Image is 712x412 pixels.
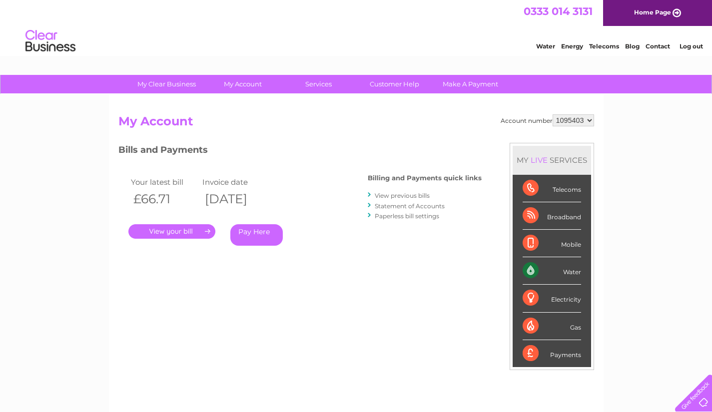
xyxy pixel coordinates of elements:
div: Electricity [523,285,581,312]
img: logo.png [25,26,76,56]
div: Telecoms [523,175,581,202]
a: Pay Here [230,224,283,246]
div: Account number [501,114,594,126]
td: Invoice date [200,175,272,189]
div: MY SERVICES [513,146,591,174]
a: Water [536,42,555,50]
a: Statement of Accounts [375,202,445,210]
h4: Billing and Payments quick links [368,174,482,182]
th: [DATE] [200,189,272,209]
td: Your latest bill [128,175,200,189]
a: Energy [561,42,583,50]
a: Services [277,75,360,93]
a: Blog [625,42,640,50]
h2: My Account [118,114,594,133]
a: Make A Payment [429,75,512,93]
a: View previous bills [375,192,430,199]
a: Telecoms [589,42,619,50]
a: . [128,224,215,239]
div: Mobile [523,230,581,257]
h3: Bills and Payments [118,143,482,160]
div: Gas [523,313,581,340]
div: Water [523,257,581,285]
div: LIVE [529,155,550,165]
a: Log out [680,42,703,50]
div: Clear Business is a trading name of Verastar Limited (registered in [GEOGRAPHIC_DATA] No. 3667643... [120,5,593,48]
a: 0333 014 3131 [524,5,593,17]
a: Paperless bill settings [375,212,439,220]
th: £66.71 [128,189,200,209]
a: My Clear Business [125,75,208,93]
a: Customer Help [353,75,436,93]
div: Payments [523,340,581,367]
div: Broadband [523,202,581,230]
a: Contact [646,42,670,50]
a: My Account [201,75,284,93]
